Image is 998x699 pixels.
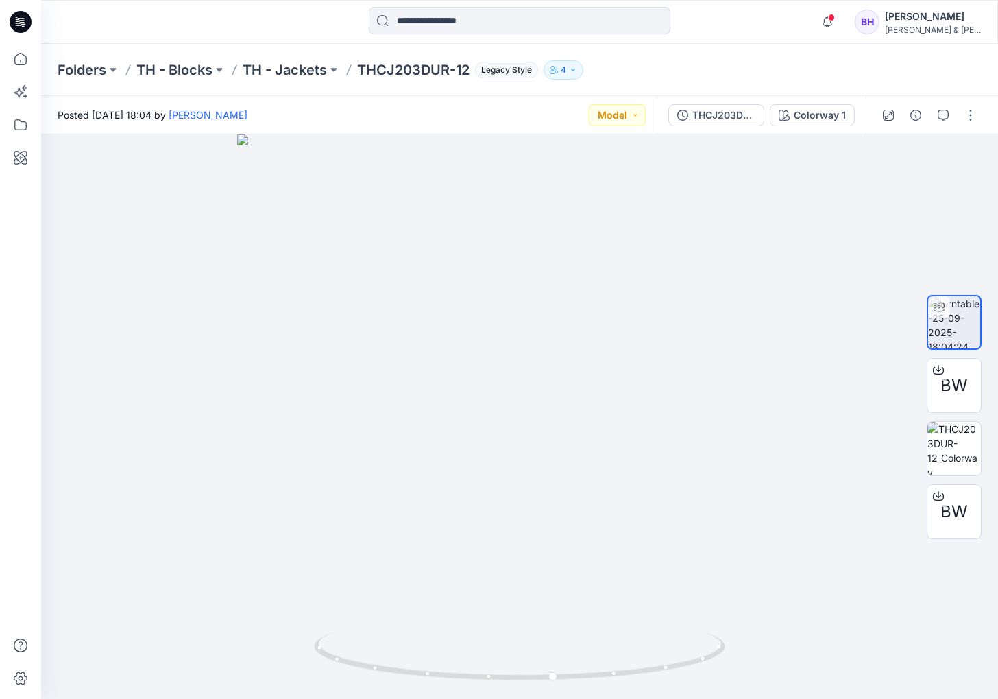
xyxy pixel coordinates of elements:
[544,60,583,80] button: 4
[58,108,247,122] span: Posted [DATE] 18:04 by
[357,60,470,80] p: THCJ203DUR-12
[169,109,247,121] a: [PERSON_NAME]
[243,60,327,80] a: TH - Jackets
[136,60,212,80] a: TH - Blocks
[855,10,879,34] div: BH
[692,108,755,123] div: THCJ203DUR-12
[668,104,764,126] button: THCJ203DUR-12
[940,373,968,398] span: BW
[770,104,855,126] button: Colorway 1
[928,296,980,348] img: turntable-25-09-2025-18:04:24
[475,62,538,78] span: Legacy Style
[885,25,981,35] div: [PERSON_NAME] & [PERSON_NAME]
[885,8,981,25] div: [PERSON_NAME]
[927,422,981,475] img: THCJ203DUR-12_Colorway 1_THCJ203DUR-12 W OPEN VIEW
[794,108,846,123] div: Colorway 1
[470,60,538,80] button: Legacy Style
[561,62,566,78] p: 4
[940,499,968,524] span: BW
[58,60,106,80] a: Folders
[905,104,927,126] button: Details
